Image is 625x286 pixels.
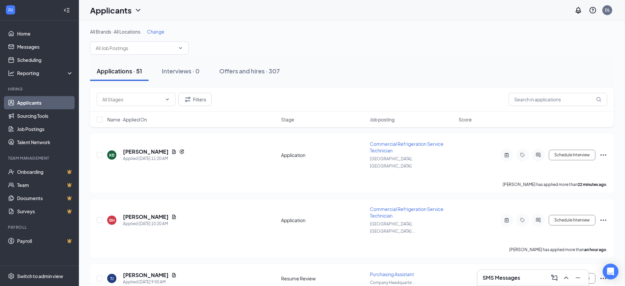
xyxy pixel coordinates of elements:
span: Score [459,116,472,123]
div: Applied [DATE] 10:20 AM [123,221,177,227]
input: All Job Postings [96,44,175,52]
span: All Brands · All Locations [90,29,140,35]
button: ComposeMessage [549,273,560,283]
a: Talent Network [17,136,73,149]
svg: Tag [518,152,526,158]
svg: Tag [518,218,526,223]
div: Switch to admin view [17,273,63,279]
div: DL [605,7,610,13]
svg: Collapse [63,7,70,13]
svg: Document [171,214,177,220]
button: ChevronUp [561,273,571,283]
svg: ChevronDown [178,45,183,51]
a: Job Postings [17,122,73,136]
input: Search in applications [509,93,607,106]
svg: Notifications [574,6,582,14]
span: Change [147,29,164,35]
div: Resume Review [281,275,366,282]
svg: Ellipses [599,151,607,159]
svg: MagnifyingGlass [596,97,601,102]
button: Minimize [573,273,583,283]
div: Applied [DATE] 9:50 AM [123,279,177,285]
span: Company Headquarte ... [370,280,415,285]
p: [PERSON_NAME] has applied more than . [509,247,607,252]
a: TeamCrown [17,178,73,192]
button: Filter Filters [178,93,212,106]
svg: ActiveChat [534,152,542,158]
svg: ActiveNote [503,218,511,223]
div: Interviews · 0 [162,67,200,75]
span: [GEOGRAPHIC_DATA], [GEOGRAPHIC_DATA] [370,156,413,169]
a: Home [17,27,73,40]
div: Application [281,217,366,223]
svg: Document [171,273,177,278]
span: Commercial Refrigeration Service Technician [370,141,444,153]
svg: Document [171,149,177,154]
button: Schedule Interview [549,150,595,160]
a: PayrollCrown [17,234,73,247]
svg: Minimize [574,274,582,282]
b: 22 minutes ago [578,182,606,187]
input: All Stages [102,96,162,103]
div: Open Intercom Messenger [603,264,618,279]
div: Payroll [8,224,72,230]
div: KB [109,152,114,158]
div: Application [281,152,366,158]
svg: ChevronUp [562,274,570,282]
a: Messages [17,40,73,53]
svg: Settings [8,273,14,279]
h1: Applicants [90,5,132,16]
div: Applied [DATE] 11:20 AM [123,155,184,162]
div: Offers and hires · 307 [219,67,280,75]
h5: [PERSON_NAME] [123,272,169,279]
a: Sourcing Tools [17,109,73,122]
p: [PERSON_NAME] has applied more than . [503,182,607,187]
a: Scheduling [17,53,73,66]
svg: ChevronDown [165,97,170,102]
div: TJ [110,276,114,281]
svg: ActiveChat [534,218,542,223]
a: OnboardingCrown [17,165,73,178]
span: Stage [281,116,294,123]
button: Schedule Interview [549,215,595,225]
div: Team Management [8,155,72,161]
div: Reporting [17,70,74,76]
svg: Analysis [8,70,14,76]
a: SurveysCrown [17,205,73,218]
b: an hour ago [584,247,606,252]
a: DocumentsCrown [17,192,73,205]
a: Applicants [17,96,73,109]
div: Hiring [8,86,72,92]
svg: ChevronDown [134,6,142,14]
svg: Filter [184,95,192,103]
div: BH [109,218,115,223]
h5: [PERSON_NAME] [123,213,169,221]
h3: SMS Messages [483,274,520,281]
svg: ActiveNote [503,152,511,158]
span: Name · Applied On [107,116,147,123]
h5: [PERSON_NAME] [123,148,169,155]
svg: Reapply [179,149,184,154]
span: Commercial Refrigeration Service Technician [370,206,444,219]
div: Applications · 51 [97,67,142,75]
span: Purchasing Assistant [370,271,414,277]
svg: QuestionInfo [589,6,597,14]
svg: Ellipses [599,216,607,224]
span: Job posting [370,116,395,123]
svg: WorkstreamLogo [7,7,14,13]
span: [GEOGRAPHIC_DATA], [GEOGRAPHIC_DATA] ... [370,221,415,234]
svg: ComposeMessage [550,274,558,282]
svg: Ellipses [599,274,607,282]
